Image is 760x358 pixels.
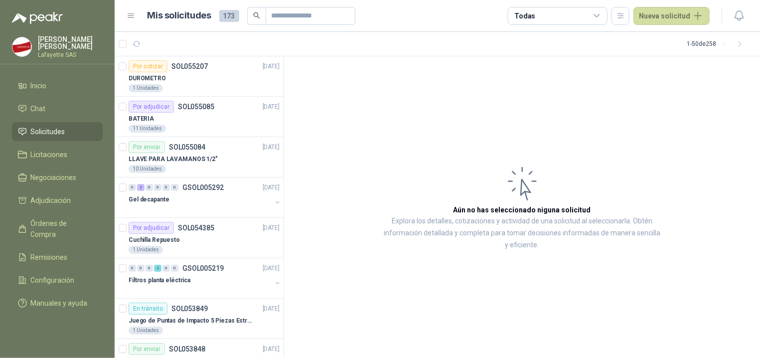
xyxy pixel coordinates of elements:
[31,252,68,263] span: Remisiones
[31,298,88,309] span: Manuales y ayuda
[129,165,166,173] div: 10 Unidades
[129,276,190,285] p: Filtros planta eléctrica
[31,218,93,240] span: Órdenes de Compra
[633,7,710,25] button: Nueva solicitud
[12,168,103,187] a: Negociaciones
[129,195,169,204] p: Gel decapante
[38,36,103,50] p: [PERSON_NAME] [PERSON_NAME]
[129,181,282,213] a: 0 2 0 0 0 0 GSOL005292[DATE] Gel decapante
[129,316,253,326] p: Juego de Puntas de Impacto 5 Piezas Estrella PH2 de 2'' Zanco 1/4'' Truper
[182,265,224,272] p: GSOL005219
[115,218,284,258] a: Por adjudicarSOL054385[DATE] Cuchilla Repuesto1 Unidades
[31,126,65,137] span: Solicitudes
[129,84,163,92] div: 1 Unidades
[169,144,205,151] p: SOL055084
[12,76,103,95] a: Inicio
[115,137,284,178] a: Por enviarSOL055084[DATE] LLAVE PARA LAVAMANOS 1/2"10 Unidades
[253,12,260,19] span: search
[115,299,284,339] a: En tránsitoSOL053849[DATE] Juego de Puntas de Impacto 5 Piezas Estrella PH2 de 2'' Zanco 1/4'' Tr...
[263,102,280,112] p: [DATE]
[129,222,174,234] div: Por adjudicar
[182,184,224,191] p: GSOL005292
[263,264,280,273] p: [DATE]
[169,346,205,353] p: SOL053848
[129,303,167,315] div: En tránsito
[263,183,280,192] p: [DATE]
[171,305,208,312] p: SOL053849
[162,184,170,191] div: 0
[31,172,77,183] span: Negociaciones
[31,275,75,286] span: Configuración
[115,97,284,137] a: Por adjudicarSOL055085[DATE] BATERIA11 Unidades
[38,52,103,58] p: Lafayette SAS
[12,12,63,24] img: Logo peakr
[263,345,280,354] p: [DATE]
[137,184,145,191] div: 2
[148,8,211,23] h1: Mis solicitudes
[687,36,748,52] div: 1 - 50 de 258
[129,327,163,335] div: 1 Unidades
[31,195,71,206] span: Adjudicación
[31,103,46,114] span: Chat
[12,99,103,118] a: Chat
[154,184,161,191] div: 0
[146,184,153,191] div: 0
[129,101,174,113] div: Por adjudicar
[384,215,660,251] p: Explora los detalles, cotizaciones y actividad de una solicitud al seleccionarla. Obtén informaci...
[171,184,178,191] div: 0
[129,262,282,294] a: 0 0 0 2 0 0 GSOL005219[DATE] Filtros planta eléctrica
[171,265,178,272] div: 0
[12,145,103,164] a: Licitaciones
[12,122,103,141] a: Solicitudes
[146,265,153,272] div: 0
[454,204,591,215] h3: Aún no has seleccionado niguna solicitud
[129,114,154,124] p: BATERIA
[129,60,167,72] div: Por cotizar
[129,155,218,164] p: LLAVE PARA LAVAMANOS 1/2"
[178,103,214,110] p: SOL055085
[12,37,31,56] img: Company Logo
[12,191,103,210] a: Adjudicación
[12,214,103,244] a: Órdenes de Compra
[129,246,163,254] div: 1 Unidades
[12,248,103,267] a: Remisiones
[129,141,165,153] div: Por enviar
[178,224,214,231] p: SOL054385
[162,265,170,272] div: 0
[171,63,208,70] p: SOL055207
[129,125,166,133] div: 11 Unidades
[263,143,280,152] p: [DATE]
[154,265,161,272] div: 2
[263,223,280,233] p: [DATE]
[31,80,47,91] span: Inicio
[12,271,103,290] a: Configuración
[263,304,280,314] p: [DATE]
[514,10,535,21] div: Todas
[219,10,239,22] span: 173
[263,62,280,71] p: [DATE]
[129,235,180,245] p: Cuchilla Repuesto
[129,184,136,191] div: 0
[31,149,68,160] span: Licitaciones
[115,56,284,97] a: Por cotizarSOL055207[DATE] DUROMETRO1 Unidades
[12,294,103,313] a: Manuales y ayuda
[137,265,145,272] div: 0
[129,343,165,355] div: Por enviar
[129,265,136,272] div: 0
[129,74,166,83] p: DUROMETRO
